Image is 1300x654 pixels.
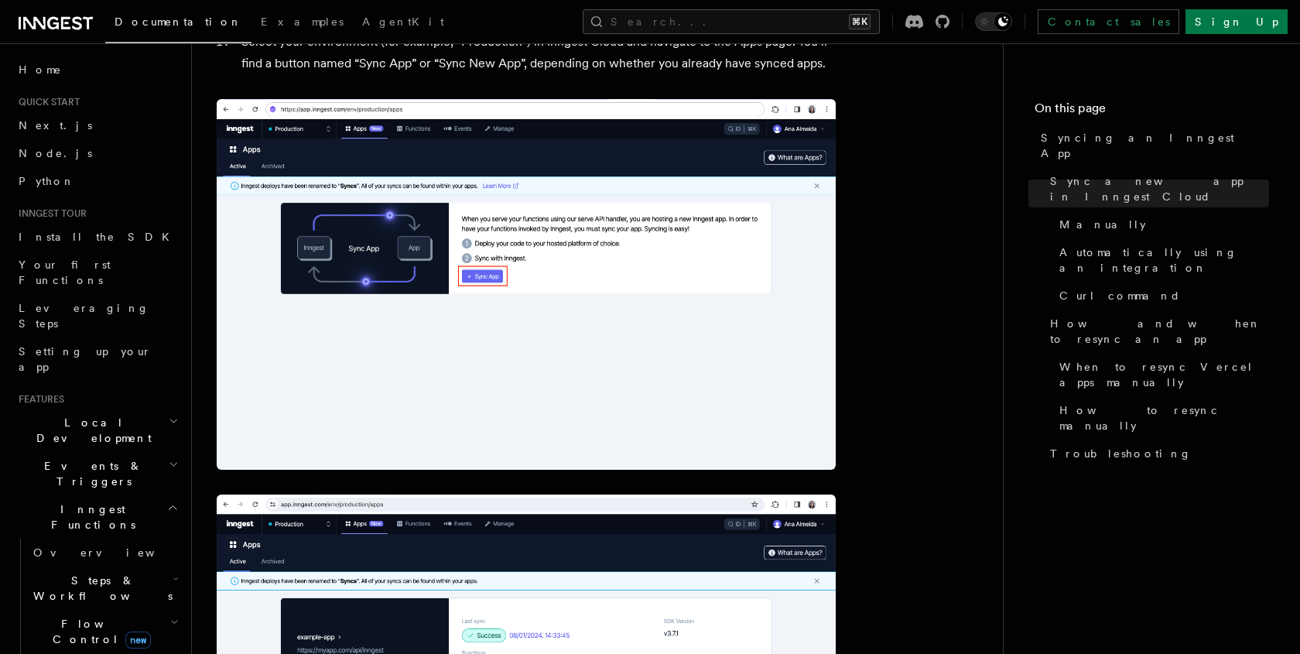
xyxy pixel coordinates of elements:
button: Toggle dark mode [975,12,1012,31]
a: Leveraging Steps [12,294,182,337]
a: Contact sales [1038,9,1179,34]
a: Syncing an Inngest App [1035,124,1269,167]
span: Install the SDK [19,231,179,243]
a: Install the SDK [12,223,182,251]
button: Events & Triggers [12,452,182,495]
a: Sync a new app in Inngest Cloud [1044,167,1269,211]
span: Curl command [1059,288,1181,303]
span: Examples [261,15,344,28]
button: Local Development [12,409,182,452]
button: Search...⌘K [583,9,880,34]
a: Node.js [12,139,182,167]
span: Inngest tour [12,207,87,220]
span: Home [19,62,62,77]
span: Features [12,393,64,406]
span: AgentKit [362,15,444,28]
span: Documentation [115,15,242,28]
a: AgentKit [353,5,453,42]
a: When to resync Vercel apps manually [1053,353,1269,396]
span: new [125,632,151,649]
span: How to resync manually [1059,402,1269,433]
a: Your first Functions [12,251,182,294]
span: Troubleshooting [1050,446,1192,461]
span: Setting up your app [19,345,152,373]
span: Local Development [12,415,169,446]
span: Your first Functions [19,259,111,286]
button: Steps & Workflows [27,567,182,610]
a: Automatically using an integration [1053,238,1269,282]
span: Flow Control [27,616,170,647]
a: How to resync manually [1053,396,1269,440]
span: Overview [33,546,193,559]
span: Quick start [12,96,80,108]
span: Automatically using an integration [1059,245,1269,276]
span: When to resync Vercel apps manually [1059,359,1269,390]
span: Python [19,175,75,187]
button: Inngest Functions [12,495,182,539]
li: Select your environment (for example, "Production") in Inngest Cloud and navigate to the Apps pag... [237,31,836,74]
a: How and when to resync an app [1044,310,1269,353]
a: Examples [251,5,353,42]
span: How and when to resync an app [1050,316,1269,347]
span: Sync a new app in Inngest Cloud [1050,173,1269,204]
a: Home [12,56,182,84]
a: Overview [27,539,182,567]
span: Next.js [19,119,92,132]
a: Troubleshooting [1044,440,1269,467]
h4: On this page [1035,99,1269,124]
a: Documentation [105,5,251,43]
span: Syncing an Inngest App [1041,130,1269,161]
span: Steps & Workflows [27,573,173,604]
span: Manually [1059,217,1146,232]
span: Events & Triggers [12,458,169,489]
span: Node.js [19,147,92,159]
a: Next.js [12,111,182,139]
span: Leveraging Steps [19,302,149,330]
button: Flow Controlnew [27,610,182,653]
img: Inngest Cloud screen with sync App button when you have no apps synced yet [217,99,836,470]
a: Setting up your app [12,337,182,381]
span: Inngest Functions [12,502,167,532]
a: Curl command [1053,282,1269,310]
a: Python [12,167,182,195]
kbd: ⌘K [849,14,871,29]
a: Sign Up [1185,9,1288,34]
a: Manually [1053,211,1269,238]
